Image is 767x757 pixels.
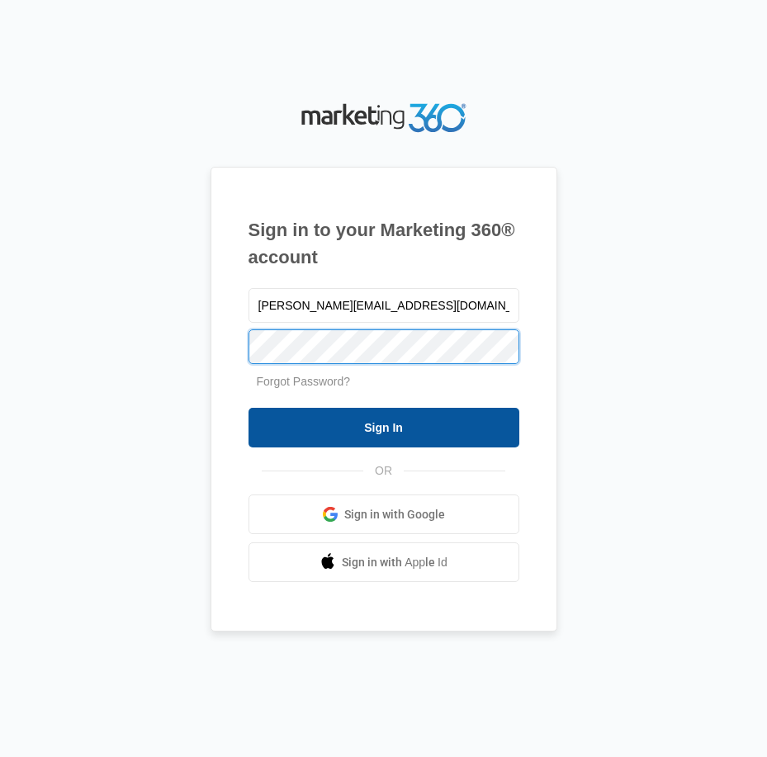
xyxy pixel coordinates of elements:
a: Sign in with Apple Id [249,542,519,582]
a: Forgot Password? [257,375,351,388]
input: Email [249,288,519,323]
span: OR [363,462,404,480]
h1: Sign in to your Marketing 360® account [249,216,519,271]
a: Sign in with Google [249,494,519,534]
span: Sign in with Google [344,506,445,523]
input: Sign In [249,408,519,447]
span: Sign in with Apple Id [342,554,447,571]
